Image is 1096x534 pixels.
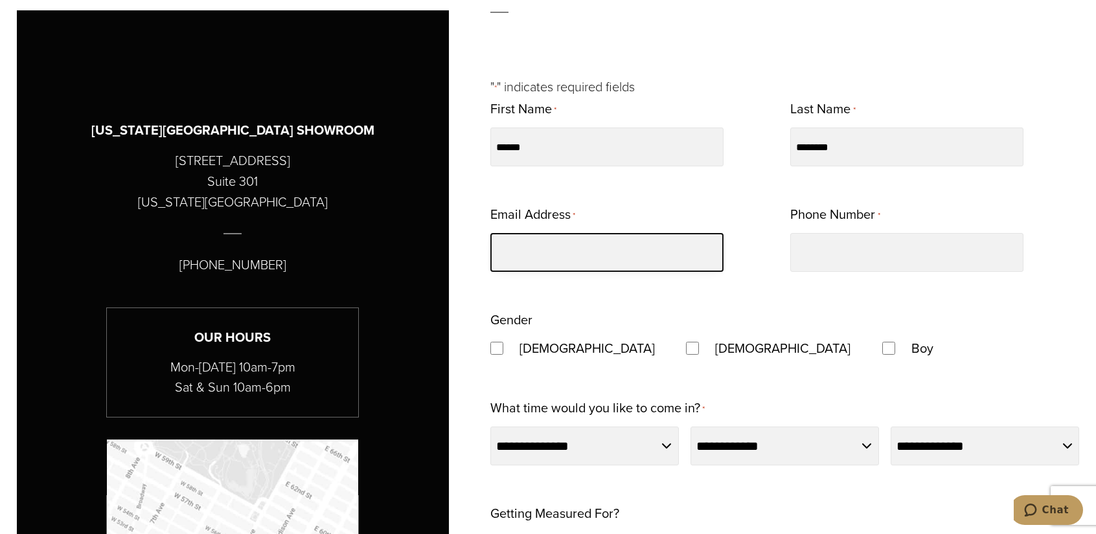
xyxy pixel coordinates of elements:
[91,120,374,140] h3: [US_STATE][GEOGRAPHIC_DATA] SHOWROOM
[490,308,532,331] legend: Gender
[138,150,328,212] p: [STREET_ADDRESS] Suite 301 [US_STATE][GEOGRAPHIC_DATA]
[702,337,863,360] label: [DEMOGRAPHIC_DATA]
[490,203,575,228] label: Email Address
[490,76,1079,97] p: " " indicates required fields
[107,328,358,348] h3: Our Hours
[507,337,668,360] label: [DEMOGRAPHIC_DATA]
[898,337,946,360] label: Boy
[490,396,705,421] label: What time would you like to come in?
[790,97,855,122] label: Last Name
[790,203,880,228] label: Phone Number
[490,502,619,525] legend: Getting Measured For?
[107,357,358,397] p: Mon-[DATE] 10am-7pm Sat & Sun 10am-6pm
[179,254,286,275] p: [PHONE_NUMBER]
[1014,495,1083,528] iframe: Opens a widget where you can chat to one of our agents
[490,97,556,122] label: First Name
